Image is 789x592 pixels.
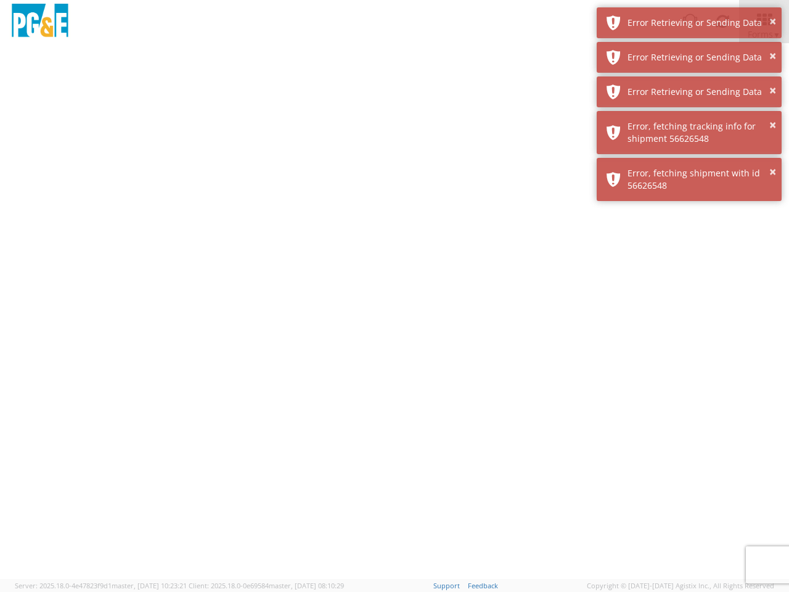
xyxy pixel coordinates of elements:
[769,13,776,31] button: ×
[433,581,460,590] a: Support
[587,581,774,591] span: Copyright © [DATE]-[DATE] Agistix Inc., All Rights Reserved
[628,86,772,98] div: Error Retrieving or Sending Data
[769,117,776,134] button: ×
[112,581,187,590] span: master, [DATE] 10:23:21
[269,581,344,590] span: master, [DATE] 08:10:29
[628,167,772,192] div: Error, fetching shipment with id 56626548
[628,51,772,64] div: Error Retrieving or Sending Data
[9,4,71,40] img: pge-logo-06675f144f4cfa6a6814.png
[468,581,498,590] a: Feedback
[15,581,187,590] span: Server: 2025.18.0-4e47823f9d1
[769,47,776,65] button: ×
[769,163,776,181] button: ×
[189,581,344,590] span: Client: 2025.18.0-0e69584
[769,82,776,100] button: ×
[628,120,772,145] div: Error, fetching tracking info for shipment 56626548
[628,17,772,29] div: Error Retrieving or Sending Data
